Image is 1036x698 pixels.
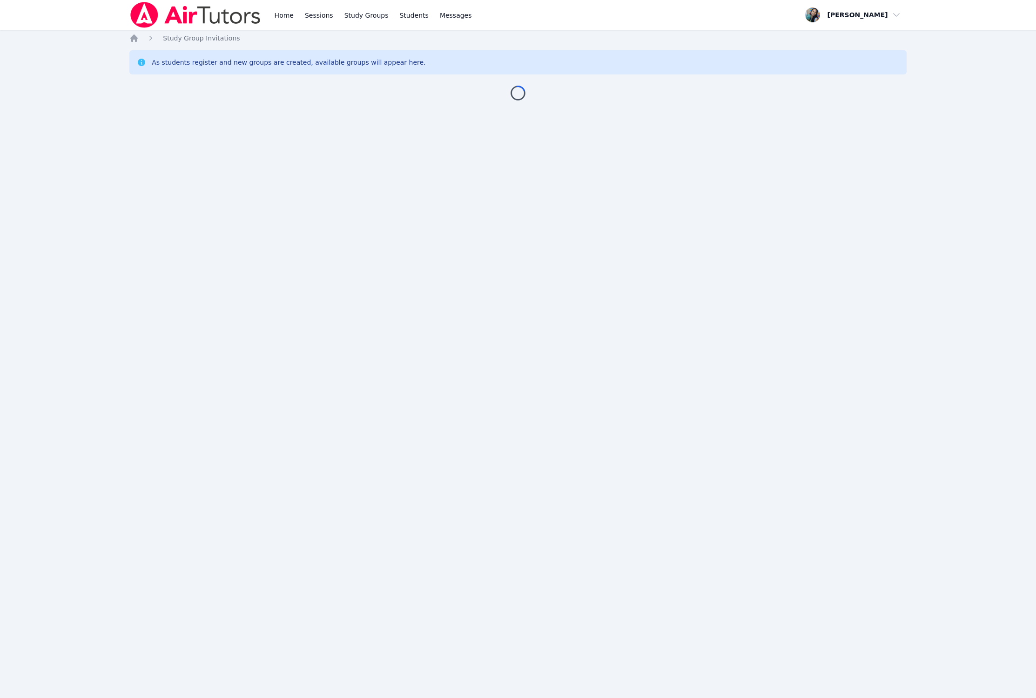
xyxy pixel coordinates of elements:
span: Study Group Invitations [163,34,240,42]
a: Study Group Invitations [163,34,240,43]
span: Messages [440,11,472,20]
img: Air Tutors [129,2,261,28]
nav: Breadcrumb [129,34,907,43]
div: As students register and new groups are created, available groups will appear here. [152,58,425,67]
